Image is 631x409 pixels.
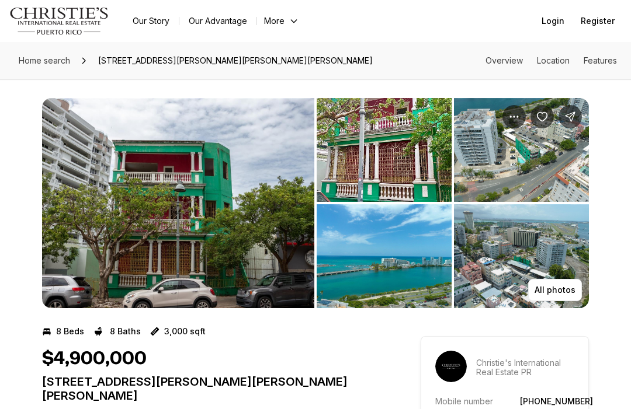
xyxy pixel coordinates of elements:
[535,285,575,295] p: All photos
[502,105,526,128] button: Property options
[537,55,570,65] a: Skip to: Location
[454,98,589,202] button: View image gallery
[535,9,571,33] button: Login
[257,13,306,29] button: More
[476,358,574,377] p: Christie's International Real Estate PR
[486,55,523,65] a: Skip to: Overview
[574,9,622,33] button: Register
[19,55,70,65] span: Home search
[584,55,617,65] a: Skip to: Features
[542,16,564,26] span: Login
[9,7,109,35] img: logo
[454,204,589,308] button: View image gallery
[528,279,582,301] button: All photos
[317,98,589,308] li: 2 of 6
[42,98,314,308] button: View image gallery
[317,204,452,308] button: View image gallery
[93,322,141,341] button: 8 Baths
[42,375,379,403] p: [STREET_ADDRESS][PERSON_NAME][PERSON_NAME][PERSON_NAME]
[42,98,589,308] div: Listing Photos
[317,98,452,202] button: View image gallery
[42,98,314,308] li: 1 of 6
[123,13,179,29] a: Our Story
[179,13,256,29] a: Our Advantage
[56,327,84,336] p: 8 Beds
[14,51,75,70] a: Home search
[110,327,141,336] p: 8 Baths
[93,51,377,70] span: [STREET_ADDRESS][PERSON_NAME][PERSON_NAME][PERSON_NAME]
[435,396,493,406] p: Mobile number
[520,396,593,406] a: [PHONE_NUMBER]
[164,327,206,336] p: 3,000 sqft
[531,105,554,128] button: Save Property: 618 PONCE DE LEON AVE
[42,348,147,370] h1: $4,900,000
[581,16,615,26] span: Register
[559,105,582,128] button: Share Property: 618 PONCE DE LEON AVE
[486,56,617,65] nav: Page section menu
